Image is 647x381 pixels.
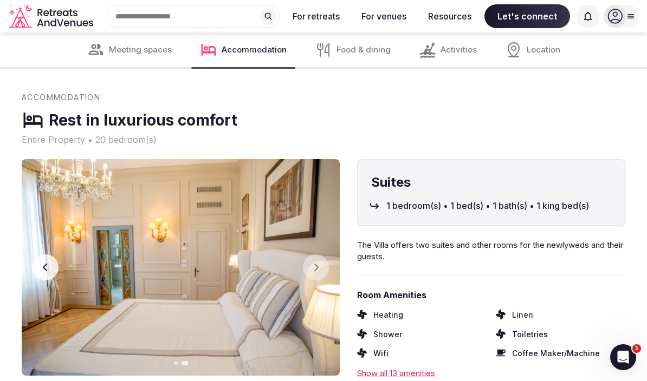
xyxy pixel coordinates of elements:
span: Location [527,44,560,56]
button: For retreats [284,4,348,28]
span: Shower [373,329,402,340]
span: Heating [373,310,403,320]
span: Room Amenities [357,289,625,301]
iframe: Intercom live chat [610,344,636,370]
span: Toiletries [512,329,548,340]
button: Resources [419,4,480,28]
button: For venues [353,4,415,28]
a: Visit the homepage [9,4,95,29]
h3: Rest in luxurious comfort [49,110,237,131]
span: Meeting spaces [109,44,172,56]
span: Coffee Maker/Machine [512,348,600,359]
span: Entire Property • 20 bedroom(s) [22,134,625,146]
img: Gallery image 2 [22,159,340,376]
span: Food & dining [337,44,391,56]
span: Activities [441,44,477,56]
span: Accommodation [22,92,100,103]
span: 1 [632,344,641,353]
button: Go to slide 2 [181,361,188,365]
span: Wifi [373,348,389,359]
span: Let's connect [484,4,570,28]
button: Go to slide 1 [174,362,178,365]
span: Linen [512,310,533,320]
span: Accommodation [222,44,287,56]
h4: Suites [371,173,611,192]
span: The Villa offers two suites and other rooms for the newlyweds and their guests. [357,240,623,261]
div: Show all 13 amenities [357,367,625,379]
svg: Retreats and Venues company logo [9,4,95,29]
span: 1 bedroom(s) • 1 bed(s) • 1 bath(s) • 1 king bed(s) [386,200,589,212]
